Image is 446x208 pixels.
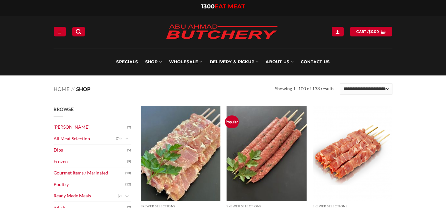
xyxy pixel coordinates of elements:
a: Home [54,86,69,92]
a: SHOP [145,48,162,75]
img: Chicken Skewers [141,106,220,201]
a: Wholesale [169,48,203,75]
span: (9) [127,157,131,166]
span: Cart / [356,29,379,35]
a: Menu [54,27,66,36]
span: Shop [76,86,90,92]
a: 1300EAT MEAT [201,3,245,10]
span: $ [369,29,371,35]
a: Specials [116,48,138,75]
bdi: 0.00 [369,29,379,34]
span: (12) [125,180,131,189]
a: Poultry [54,179,125,190]
button: Toggle [123,135,131,142]
p: Skewer Selections [141,204,220,208]
a: Frozen [54,156,127,167]
a: Contact Us [301,48,330,75]
a: Login [332,27,343,36]
span: EAT MEAT [215,3,245,10]
img: Abu Ahmad Butchery [160,20,283,45]
a: Search [72,27,85,36]
span: (2) [127,123,131,132]
span: (13) [125,168,131,178]
a: [PERSON_NAME] [54,122,127,133]
button: Toggle [123,193,131,200]
span: 1300 [201,3,215,10]
span: Browse [54,106,74,112]
span: // [71,86,75,92]
a: All Meat Selection [54,133,116,144]
a: Dips [54,144,127,156]
span: (2) [118,191,122,201]
a: Gourmet Items / Marinated [54,167,125,179]
p: Skewer Selections [227,204,306,208]
span: (74) [116,134,122,144]
a: Delivery & Pickup [210,48,259,75]
p: Skewer Selections [313,204,392,208]
img: Kafta Skewers [227,106,306,201]
img: Chicken Kebabs Skewers [313,106,392,201]
p: Showing 1–100 of 133 results [275,85,334,93]
span: (5) [127,145,131,155]
select: Shop order [340,84,392,94]
a: Ready Made Meals [54,190,118,202]
a: About Us [266,48,293,75]
a: View cart [350,27,392,36]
